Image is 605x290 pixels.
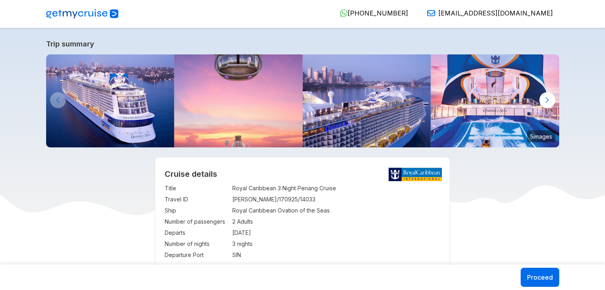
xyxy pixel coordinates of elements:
td: : [228,227,232,238]
td: Departs [165,227,228,238]
img: ovation-of-the-seas-flowrider-sunset.jpg [431,54,559,147]
img: ovation-exterior-back-aerial-sunset-port-ship.jpg [46,54,175,147]
td: 2 Adults [232,216,440,227]
img: north-star-sunset-ovation-of-the-seas.jpg [174,54,303,147]
h2: Cruise details [165,169,440,179]
a: Trip summary [46,40,559,48]
img: WhatsApp [340,9,348,17]
td: : [228,205,232,216]
td: : [228,194,232,205]
a: [EMAIL_ADDRESS][DOMAIN_NAME] [421,9,553,17]
td: [DATE] [232,227,440,238]
td: 3 nights [232,238,440,249]
td: Number of passengers [165,216,228,227]
td: SIN [232,249,440,261]
td: Royal Caribbean Ovation of the Seas [232,205,440,216]
td: Royal Caribbean 3 Night Penang Cruise [232,183,440,194]
td: : [228,249,232,261]
td: : [228,216,232,227]
button: Proceed [521,268,559,287]
td: Departure Port [165,249,228,261]
img: ovation-of-the-seas-departing-from-sydney.jpg [303,54,431,147]
td: Number of nights [165,238,228,249]
span: [EMAIL_ADDRESS][DOMAIN_NAME] [438,9,553,17]
td: : [228,238,232,249]
td: Ship [165,205,228,216]
a: [PHONE_NUMBER] [333,9,408,17]
small: 5 images [527,130,555,142]
td: [PERSON_NAME]/170925/14033 [232,194,440,205]
td: : [228,183,232,194]
span: [PHONE_NUMBER] [348,9,408,17]
td: Travel ID [165,194,228,205]
td: Title [165,183,228,194]
img: Email [427,9,435,17]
